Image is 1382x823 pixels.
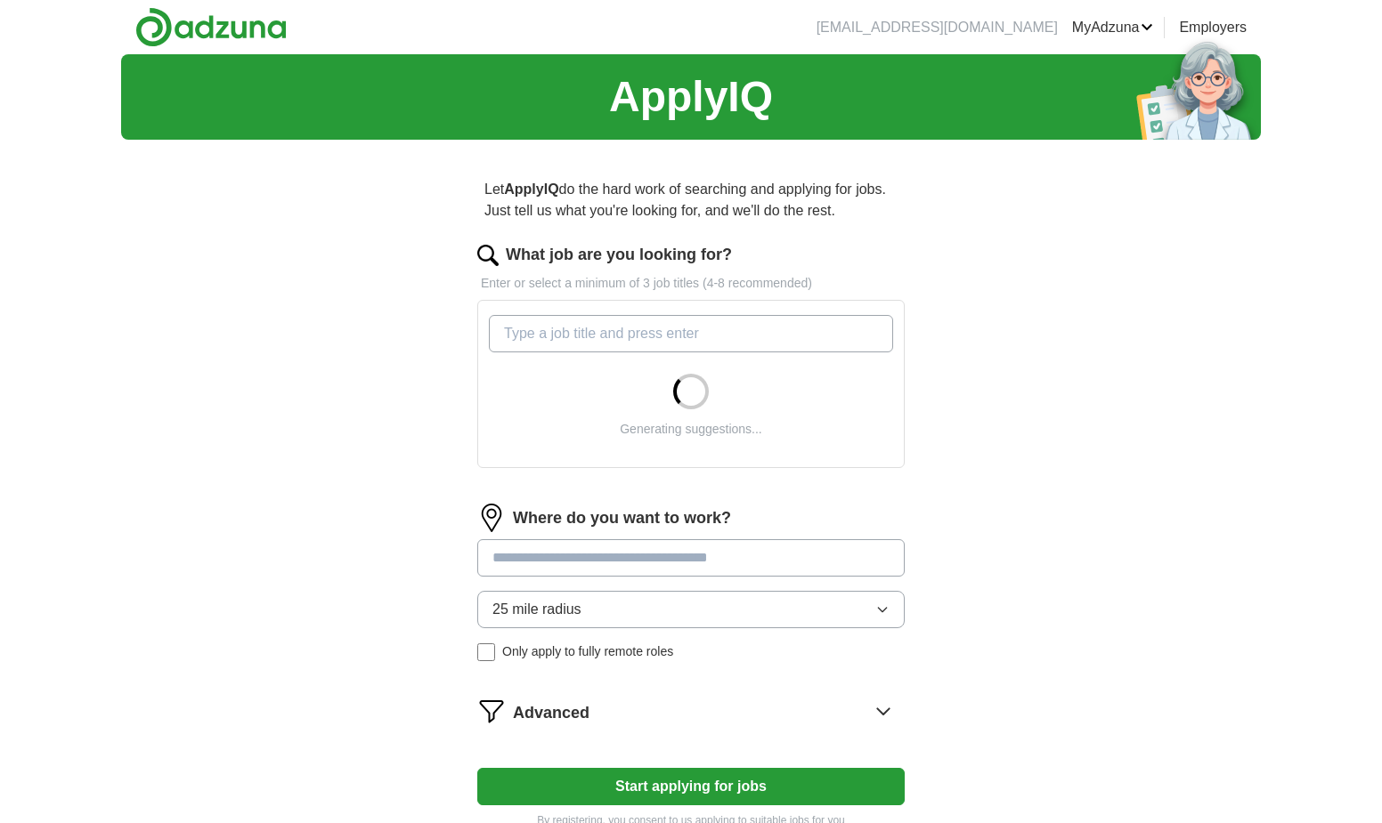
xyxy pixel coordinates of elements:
[609,65,773,129] h1: ApplyIQ
[477,697,506,725] img: filter
[817,17,1058,38] li: [EMAIL_ADDRESS][DOMAIN_NAME]
[502,642,673,661] span: Only apply to fully remote roles
[513,701,589,725] span: Advanced
[477,643,495,661] input: Only apply to fully remote roles
[477,591,905,628] button: 25 mile radius
[620,420,762,439] div: Generating suggestions...
[135,7,287,47] img: Adzuna logo
[477,768,905,805] button: Start applying for jobs
[477,274,905,293] p: Enter or select a minimum of 3 job titles (4-8 recommended)
[477,172,905,229] p: Let do the hard work of searching and applying for jobs. Just tell us what you're looking for, an...
[506,243,732,267] label: What job are you looking for?
[477,245,499,266] img: search.png
[489,315,893,352] input: Type a job title and press enter
[492,599,581,620] span: 25 mile radius
[513,506,731,530] label: Where do you want to work?
[477,504,506,532] img: location.png
[1072,17,1154,38] a: MyAdzuna
[1179,17,1247,38] a: Employers
[504,182,558,197] strong: ApplyIQ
